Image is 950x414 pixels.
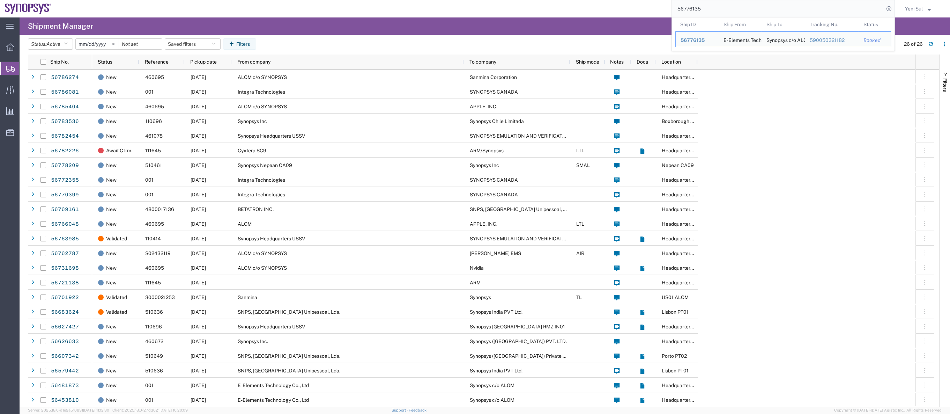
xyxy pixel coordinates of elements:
span: SYNOPSYS EMULATION AND VERIFICATION [470,236,571,241]
span: ALOM c/o SYNOPSYS [238,250,287,256]
span: Headquarters USSV [662,192,707,197]
span: 111645 [145,148,161,153]
th: Ship From [719,17,762,31]
span: 09/10/2025 [191,162,206,168]
span: Synopsys Nepean CA09 [238,162,292,168]
span: 09/10/2025 [191,133,206,139]
span: 001 [145,383,154,388]
span: 09/10/2025 [191,89,206,95]
span: 09/09/2025 [191,177,206,183]
span: 08/14/2025 [191,383,206,388]
span: Nvidia [470,265,484,271]
span: Docs [637,59,648,65]
span: Reference [145,59,169,65]
a: 56683624 [51,307,79,318]
span: AIR [576,250,584,256]
span: SMAL [576,162,590,168]
a: 56627427 [51,321,79,333]
span: 08/13/2025 [191,397,206,403]
span: 4800017136 [145,206,174,212]
span: Lisbon PT01 [662,368,689,373]
a: 56763985 [51,233,79,245]
span: 09/11/2025 [191,250,206,256]
span: Synopsys Inc. [238,339,268,344]
span: S02432119 [145,250,171,256]
span: New [106,202,117,217]
span: 460695 [145,74,164,80]
span: 09/05/2025 [191,295,206,300]
span: TL [576,295,582,300]
div: Synopsys c/o ALOM [766,32,800,47]
a: Support [392,408,409,412]
span: ALOM c/o SYNOPSYS [238,265,287,271]
a: 56783536 [51,116,79,127]
span: Synopsys [470,295,491,300]
span: 110696 [145,118,162,124]
span: 09/11/2025 [191,148,206,153]
a: 56626633 [51,336,79,347]
span: APPLE, INC. [470,221,497,227]
span: Server: 2025.18.0-d1e9a510831 [28,408,109,412]
span: [DATE] 10:20:09 [159,408,188,412]
input: Search for shipment number, reference number [672,0,884,17]
span: Headquarters USSV [662,133,707,139]
span: Synopsys Inc [470,162,499,168]
span: Integra Technologies [238,192,285,197]
span: 110414 [145,236,161,241]
span: 09/10/2025 [191,206,206,212]
img: logo [5,3,52,14]
span: Cyxtera SC9 [238,148,266,153]
a: 56701922 [51,292,79,303]
span: New [106,261,117,275]
span: To company [469,59,496,65]
span: Integra Technologies [238,177,285,183]
button: Status:Active [28,38,73,50]
span: New [106,70,117,85]
span: 09/15/2025 [191,74,206,80]
a: 56782226 [51,145,79,157]
button: Filters [223,38,256,50]
span: Porto PT02 [662,353,687,359]
span: New [106,246,117,261]
span: Headquarters USSV [662,206,707,212]
span: SYNOPSYS CANADA [470,192,518,197]
a: 56772355 [51,175,79,186]
span: Ship mode [576,59,599,65]
span: 001 [145,192,154,197]
span: Ship No. [50,59,69,65]
span: Headquarters USSV [662,236,707,241]
span: Pickup date [190,59,217,65]
span: Headquarters USSV [662,339,707,344]
span: BETATRON INC. [238,206,274,212]
span: Lisbon PT01 [662,309,689,315]
span: New [106,129,117,143]
span: Notes [610,59,624,65]
div: 56776135 [681,37,714,44]
span: Synopsys Bangalore RMZ IN01 [470,324,565,329]
span: New [106,114,117,129]
span: [DATE] 11:12:30 [83,408,109,412]
span: Nepean CA09 [662,162,694,168]
span: 08/27/2025 [191,368,206,373]
span: 510461 [145,162,162,168]
span: Client: 2025.18.0-27d3021 [112,408,188,412]
span: 09/10/2025 [191,118,206,124]
span: SYNOPSYS EMULATION AND VERIFICATION [470,133,571,139]
span: Copyright © [DATE]-[DATE] Agistix Inc., All Rights Reserved [834,407,942,413]
span: Boxborough US8W [662,118,705,124]
th: Ship To [762,17,805,31]
span: 56776135 [681,37,705,43]
span: Synopsys Headquarters USSV [238,236,305,241]
table: Search Results [675,17,895,51]
span: 09/10/2025 [191,309,206,315]
a: 56769161 [51,204,79,215]
span: Headquarters USSV [662,324,707,329]
span: Javad EMS [470,250,521,256]
span: Synopsys c/o ALOM [470,383,514,388]
span: SNPS, Portugal Unipessoal, Lda. [238,309,340,315]
span: New [106,319,117,334]
span: Headquarters USSV [662,280,707,285]
a: 56731698 [51,263,79,274]
span: 3000021253 [145,295,175,300]
span: New [106,158,117,173]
